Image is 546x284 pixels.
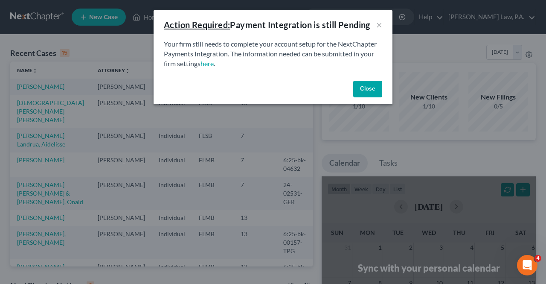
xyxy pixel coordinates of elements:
span: 4 [534,255,541,262]
p: Your firm still needs to complete your account setup for the NextChapter Payments Integration. Th... [164,39,382,69]
button: Close [353,81,382,98]
button: × [376,20,382,30]
iframe: Intercom live chat [517,255,537,275]
a: here [200,59,214,67]
div: Payment Integration is still Pending [164,19,370,31]
u: Action Required: [164,20,230,30]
